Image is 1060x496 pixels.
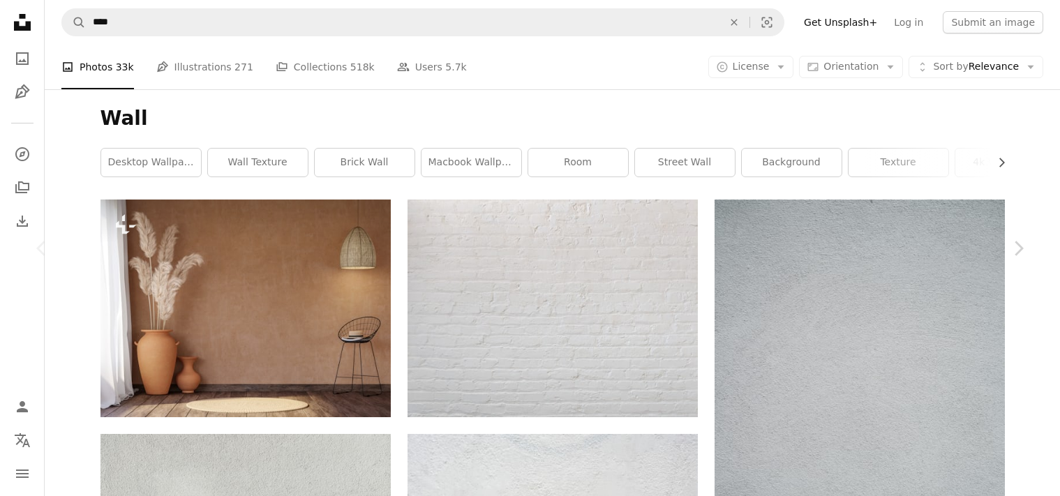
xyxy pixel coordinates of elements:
[796,11,886,33] a: Get Unsplash+
[715,410,1005,423] a: gray concrete painted wall
[719,9,749,36] button: Clear
[8,140,36,168] a: Explore
[276,45,375,89] a: Collections 518k
[635,149,735,176] a: street wall
[8,174,36,202] a: Collections
[955,149,1055,176] a: 4k wallpaper
[100,200,391,417] img: Local style empty room with blank orange wall 3d render,There are old wood floor decorate with bl...
[943,11,1043,33] button: Submit an image
[989,149,1005,176] button: scroll list to the right
[742,149,842,176] a: background
[408,200,698,417] img: white brick wall
[750,9,784,36] button: Visual search
[909,56,1043,78] button: Sort byRelevance
[397,45,467,89] a: Users 5.7k
[315,149,415,176] a: brick wall
[234,59,253,75] span: 271
[8,45,36,73] a: Photos
[528,149,628,176] a: room
[208,149,308,176] a: wall texture
[8,426,36,454] button: Language
[799,56,903,78] button: Orientation
[708,56,794,78] button: License
[886,11,932,33] a: Log in
[933,60,1019,74] span: Relevance
[445,59,466,75] span: 5.7k
[408,301,698,314] a: white brick wall
[849,149,948,176] a: texture
[61,8,784,36] form: Find visuals sitewide
[421,149,521,176] a: macbook wallpaper
[733,61,770,72] span: License
[933,61,968,72] span: Sort by
[100,301,391,314] a: Local style empty room with blank orange wall 3d render,There are old wood floor decorate with bl...
[976,181,1060,315] a: Next
[101,149,201,176] a: desktop wallpaper
[156,45,253,89] a: Illustrations 271
[8,460,36,488] button: Menu
[100,106,1005,131] h1: Wall
[62,9,86,36] button: Search Unsplash
[8,393,36,421] a: Log in / Sign up
[823,61,879,72] span: Orientation
[8,78,36,106] a: Illustrations
[350,59,375,75] span: 518k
